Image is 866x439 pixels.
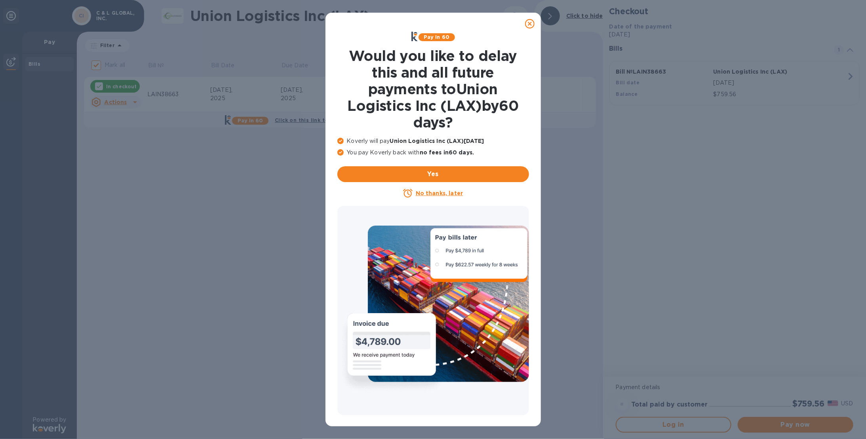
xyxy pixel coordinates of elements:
u: No thanks, later [416,190,463,196]
span: Yes [344,169,523,179]
p: Koverly will pay [337,137,529,145]
b: no fees in 60 days . [420,149,474,156]
button: Yes [337,166,529,182]
b: Union Logistics Inc (LAX) [DATE] [390,138,484,144]
b: Pay in 60 [424,34,449,40]
h1: Would you like to delay this and all future payments to Union Logistics Inc (LAX) by 60 days ? [337,48,529,131]
p: You pay Koverly back with [337,148,529,157]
